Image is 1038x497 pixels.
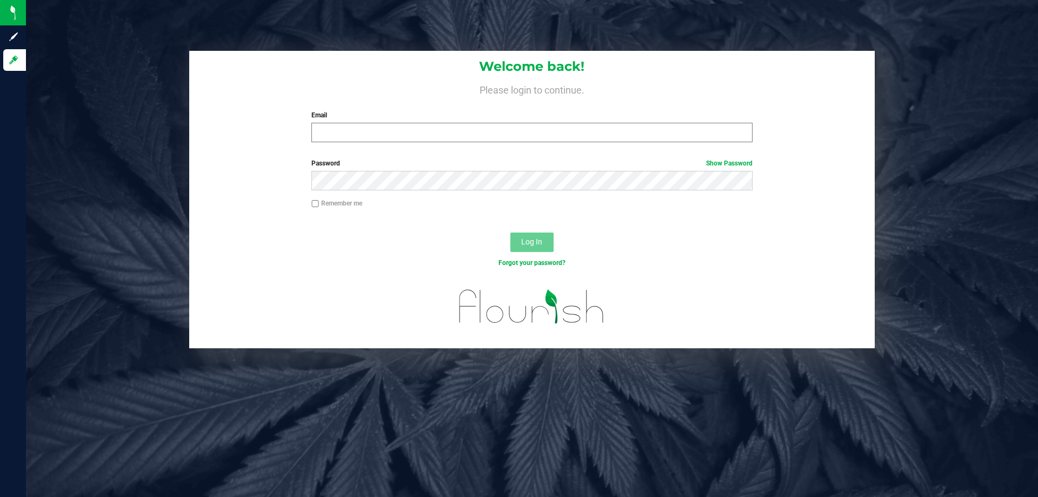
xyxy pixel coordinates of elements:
[311,198,362,208] label: Remember me
[446,279,617,334] img: flourish_logo.svg
[510,233,554,252] button: Log In
[311,160,340,167] span: Password
[8,55,19,65] inline-svg: Log in
[311,110,752,120] label: Email
[189,59,875,74] h1: Welcome back!
[311,200,319,208] input: Remember me
[498,259,565,267] a: Forgot your password?
[189,82,875,95] h4: Please login to continue.
[521,237,542,246] span: Log In
[8,31,19,42] inline-svg: Sign up
[706,160,753,167] a: Show Password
